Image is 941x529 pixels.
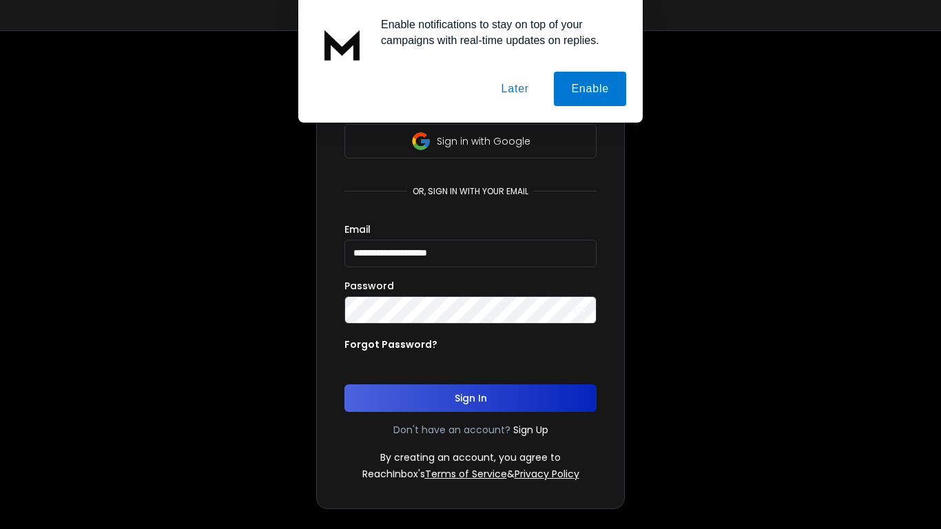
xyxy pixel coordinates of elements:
[362,467,579,481] p: ReachInbox's &
[344,384,597,412] button: Sign In
[344,281,394,291] label: Password
[344,124,597,158] button: Sign in with Google
[425,467,507,481] a: Terms of Service
[484,72,546,106] button: Later
[393,423,510,437] p: Don't have an account?
[344,225,371,234] label: Email
[344,338,437,351] p: Forgot Password?
[315,17,370,72] img: notification icon
[380,450,561,464] p: By creating an account, you agree to
[407,186,534,197] p: or, sign in with your email
[515,467,579,481] a: Privacy Policy
[554,72,626,106] button: Enable
[513,423,548,437] a: Sign Up
[370,17,626,48] div: Enable notifications to stay on top of your campaigns with real-time updates on replies.
[437,134,530,148] p: Sign in with Google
